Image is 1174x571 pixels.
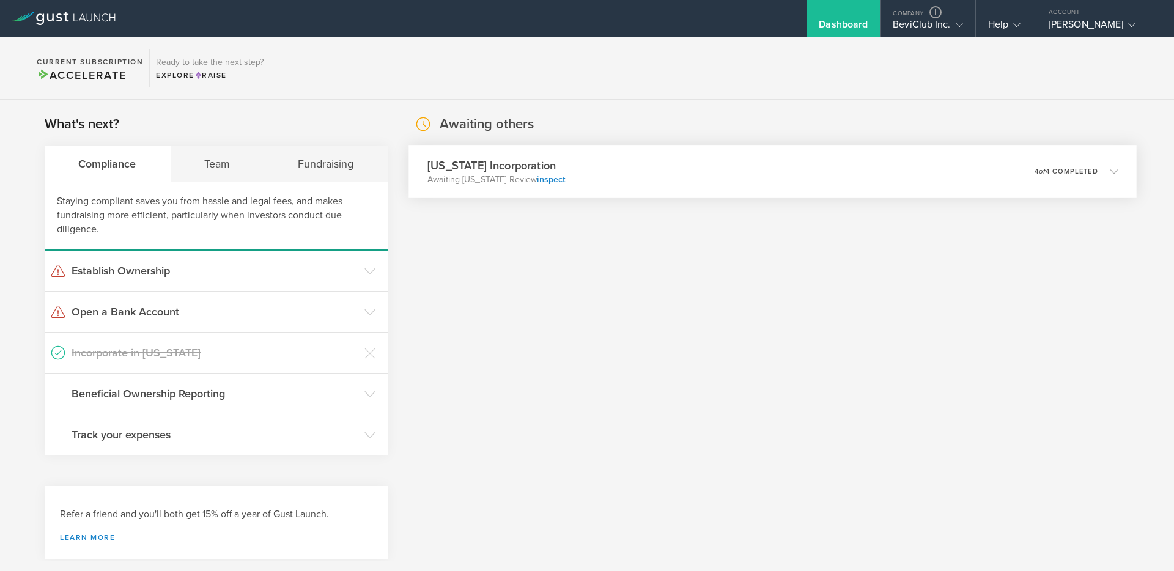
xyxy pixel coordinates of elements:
p: 4 4 completed [1034,168,1098,175]
a: inspect [537,174,565,185]
span: Accelerate [37,68,126,82]
h3: Establish Ownership [72,263,358,279]
div: Help [988,18,1021,37]
h3: Track your expenses [72,427,358,443]
h2: Current Subscription [37,58,143,65]
div: Compliance [45,146,171,182]
h3: Ready to take the next step? [156,58,264,67]
div: Fundraising [264,146,388,182]
div: [PERSON_NAME] [1049,18,1153,37]
h3: Open a Bank Account [72,304,358,320]
div: Staying compliant saves you from hassle and legal fees, and makes fundraising more efficient, par... [45,182,388,251]
h3: Refer a friend and you'll both get 15% off a year of Gust Launch. [60,507,372,521]
h3: [US_STATE] Incorporation [427,157,565,174]
h2: What's next? [45,116,119,133]
div: BeviClub Inc. [893,18,962,37]
h2: Awaiting others [440,116,534,133]
span: Raise [194,71,227,79]
div: Dashboard [819,18,868,37]
h3: Beneficial Ownership Reporting [72,386,358,402]
div: Team [171,146,265,182]
div: Ready to take the next step?ExploreRaise [149,49,270,87]
a: Learn more [60,534,372,541]
p: Awaiting [US_STATE] Review [427,174,565,186]
h3: Incorporate in [US_STATE] [72,345,358,361]
div: Explore [156,70,264,81]
em: of [1039,168,1046,175]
